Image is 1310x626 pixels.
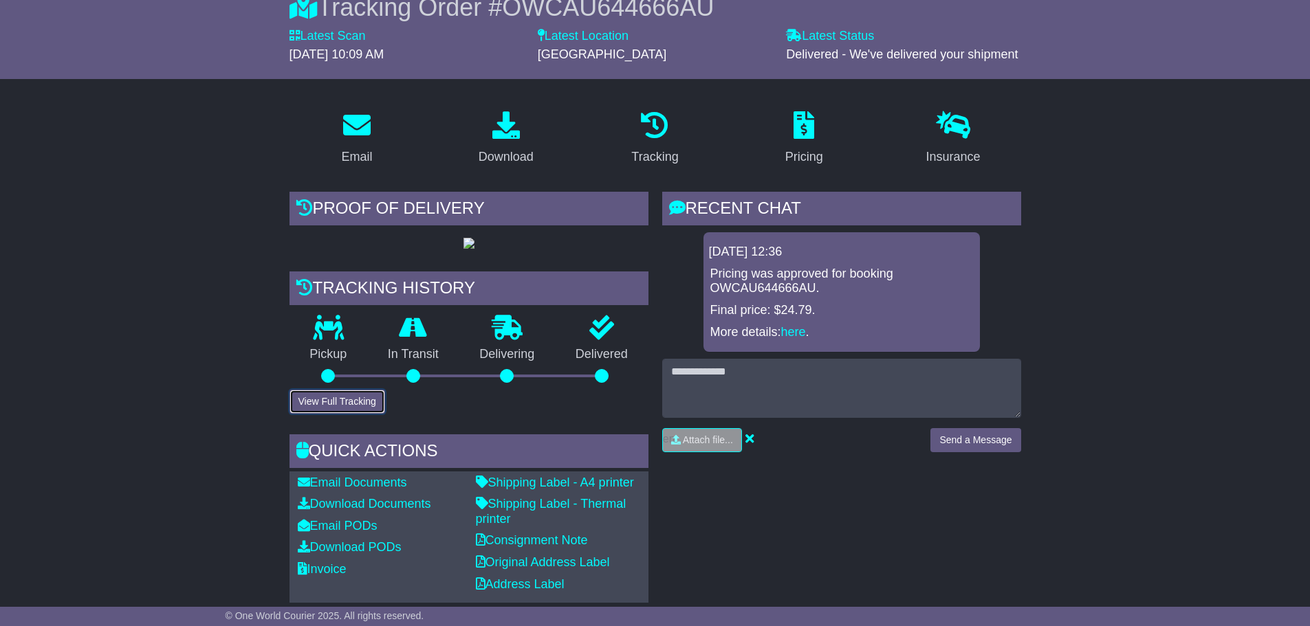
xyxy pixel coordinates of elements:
button: View Full Tracking [290,390,385,414]
p: Delivered [555,347,648,362]
a: Download [470,107,543,171]
button: Send a Message [930,428,1020,452]
span: © One World Courier 2025. All rights reserved. [226,610,424,621]
a: Address Label [476,577,565,591]
p: More details: . [710,325,973,340]
div: Tracking [631,148,678,166]
a: Email Documents [298,476,407,489]
div: Quick Actions [290,434,648,471]
p: Pricing was approved for booking OWCAU644666AU. [710,267,973,296]
a: Email PODs [298,519,378,533]
a: Consignment Note [476,533,588,547]
a: Insurance [917,107,990,171]
a: Email [332,107,381,171]
a: Invoice [298,562,347,576]
span: [GEOGRAPHIC_DATA] [538,47,666,61]
span: Delivered - We've delivered your shipment [786,47,1018,61]
p: Delivering [459,347,556,362]
div: Pricing [785,148,823,166]
div: Tracking history [290,271,648,309]
a: Tracking [622,107,687,171]
a: Shipping Label - A4 printer [476,476,634,489]
div: Download [479,148,534,166]
a: here [781,325,806,339]
a: Download PODs [298,540,402,554]
div: Insurance [926,148,981,166]
a: Pricing [776,107,832,171]
label: Latest Location [538,29,629,44]
div: RECENT CHAT [662,192,1021,229]
p: Final price: $24.79. [710,303,973,318]
a: Download Documents [298,497,431,511]
span: [DATE] 10:09 AM [290,47,384,61]
p: Pickup [290,347,368,362]
label: Latest Status [786,29,874,44]
a: Shipping Label - Thermal printer [476,497,626,526]
div: Proof of Delivery [290,192,648,229]
p: In Transit [367,347,459,362]
label: Latest Scan [290,29,366,44]
img: GetPodImage [463,238,474,249]
a: Original Address Label [476,555,610,569]
div: Email [341,148,372,166]
div: [DATE] 12:36 [709,245,974,260]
